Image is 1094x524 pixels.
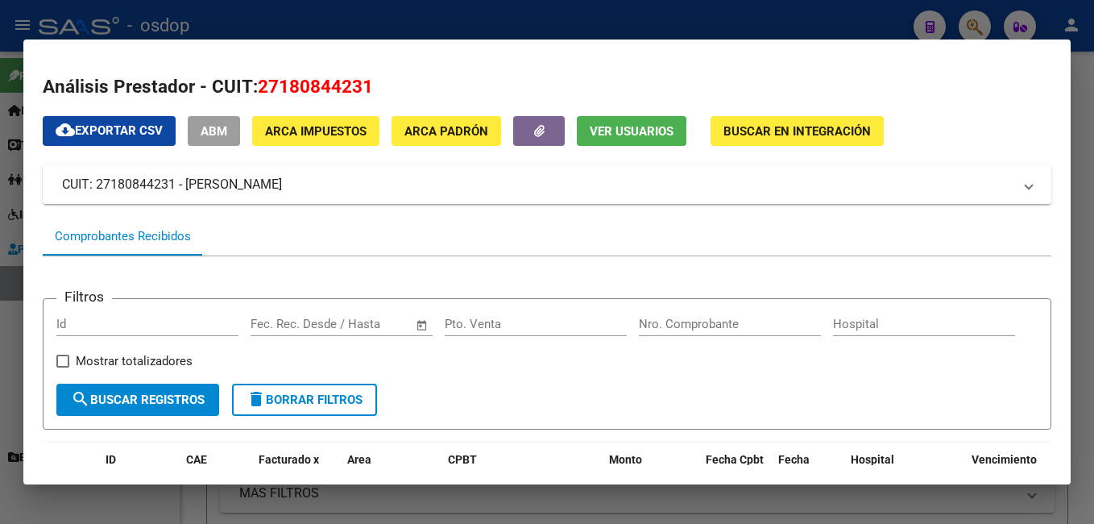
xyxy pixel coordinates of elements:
mat-icon: cloud_download [56,120,75,139]
datatable-header-cell: Area [341,443,441,514]
span: 27180844231 [258,76,373,97]
datatable-header-cell: Fecha Cpbt [699,443,772,514]
mat-icon: search [71,389,90,409]
span: ARCA Impuestos [265,124,367,139]
span: Borrar Filtros [247,393,363,407]
span: CAE [186,453,207,466]
datatable-header-cell: Fecha Recibido [772,443,844,514]
button: Buscar en Integración [711,116,884,146]
span: Fecha Cpbt [706,453,764,466]
span: Mostrar totalizadores [76,351,193,371]
span: Buscar Registros [71,393,205,407]
button: ARCA Padrón [392,116,501,146]
datatable-header-cell: CAE [180,443,252,514]
h3: Filtros [56,286,112,307]
button: ABM [188,116,240,146]
span: Vencimiento Auditoría [972,453,1037,484]
mat-panel-title: CUIT: 27180844231 - [PERSON_NAME] [62,175,1013,194]
h2: Análisis Prestador - CUIT: [43,73,1051,101]
span: Ver Usuarios [590,124,673,139]
datatable-header-cell: Hospital [844,443,965,514]
span: Monto [609,453,642,466]
datatable-header-cell: ID [99,443,180,514]
span: ID [106,453,116,466]
button: Exportar CSV [43,116,176,146]
input: Fecha fin [330,317,408,331]
span: Area [347,453,371,466]
span: ARCA Padrón [404,124,488,139]
input: Fecha inicio [251,317,316,331]
span: Buscar en Integración [723,124,871,139]
button: Ver Usuarios [577,116,686,146]
mat-icon: delete [247,389,266,409]
datatable-header-cell: Vencimiento Auditoría [965,443,1038,514]
mat-expansion-panel-header: CUIT: 27180844231 - [PERSON_NAME] [43,165,1051,204]
button: Borrar Filtros [232,384,377,416]
span: Hospital [851,453,894,466]
button: Open calendar [413,316,432,335]
datatable-header-cell: Facturado x Orden De [252,443,341,514]
button: ARCA Impuestos [252,116,379,146]
span: Facturado x Orden De [259,453,319,484]
span: CPBT [448,453,477,466]
span: ABM [201,124,227,139]
iframe: Intercom live chat [1039,469,1078,508]
span: Fecha Recibido [778,453,823,484]
button: Buscar Registros [56,384,219,416]
span: Exportar CSV [56,123,163,138]
datatable-header-cell: Monto [603,443,699,514]
div: Comprobantes Recibidos [55,227,191,246]
datatable-header-cell: CPBT [441,443,603,514]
